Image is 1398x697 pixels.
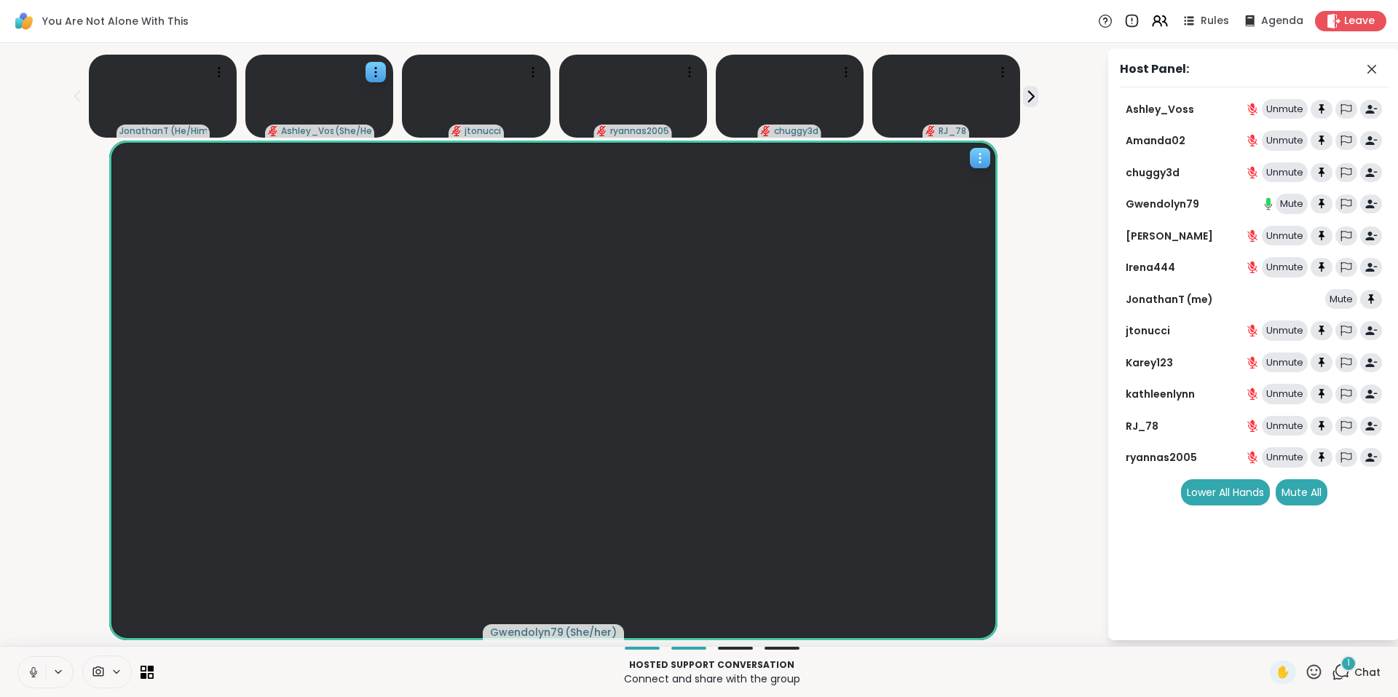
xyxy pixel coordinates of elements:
a: ryannas2005 [1126,450,1197,465]
p: Connect and share with the group [162,672,1261,686]
a: kathleenlynn [1126,387,1195,401]
span: Agenda [1261,14,1303,28]
div: Unmute [1262,447,1308,468]
div: Mute [1325,289,1357,310]
div: Lower All Hands [1181,479,1270,505]
div: Mute [1276,194,1308,214]
div: Unmute [1262,353,1308,373]
a: Amanda02 [1126,133,1185,148]
a: jtonucci [1126,323,1170,338]
span: Rules [1201,14,1229,28]
div: Unmute [1262,416,1308,436]
a: Ashley_Voss [1126,102,1194,117]
span: JonathanT [119,125,169,137]
span: 1 [1347,657,1350,669]
a: Karey123 [1126,355,1173,370]
div: Host Panel: [1120,60,1189,78]
a: Irena444 [1126,260,1175,275]
span: ( She/Her ) [335,125,371,137]
span: jtonucci [465,125,501,137]
span: ( He/Him ) [170,125,207,137]
div: Unmute [1262,320,1308,341]
div: Mute All [1276,479,1327,505]
span: ( She/her ) [565,625,617,639]
div: Unmute [1262,384,1308,404]
div: Unmute [1262,257,1308,277]
span: You Are Not Alone With This [42,14,189,28]
span: ryannas2005 [610,125,669,137]
p: Hosted support conversation [162,658,1261,672]
a: JonathanT (me) [1126,292,1213,307]
span: Gwendolyn79 [490,625,564,639]
span: audio-muted [925,126,936,136]
span: Leave [1344,14,1375,28]
div: Unmute [1262,130,1308,151]
a: [PERSON_NAME] [1126,229,1213,243]
div: Unmute [1262,162,1308,183]
span: audio-muted [451,126,462,136]
span: audio-muted [268,126,278,136]
a: Gwendolyn79 [1126,197,1199,211]
span: Chat [1354,665,1381,680]
span: chuggy3d [774,125,818,137]
img: ShareWell Logomark [12,9,36,34]
span: ✋ [1276,663,1290,681]
span: Ashley_Voss [281,125,333,137]
span: audio-muted [761,126,771,136]
span: audio-muted [597,126,607,136]
div: Unmute [1262,226,1308,246]
a: RJ_78 [1126,419,1158,433]
a: chuggy3d [1126,165,1180,180]
div: Unmute [1262,99,1308,119]
span: RJ_78 [939,125,966,137]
